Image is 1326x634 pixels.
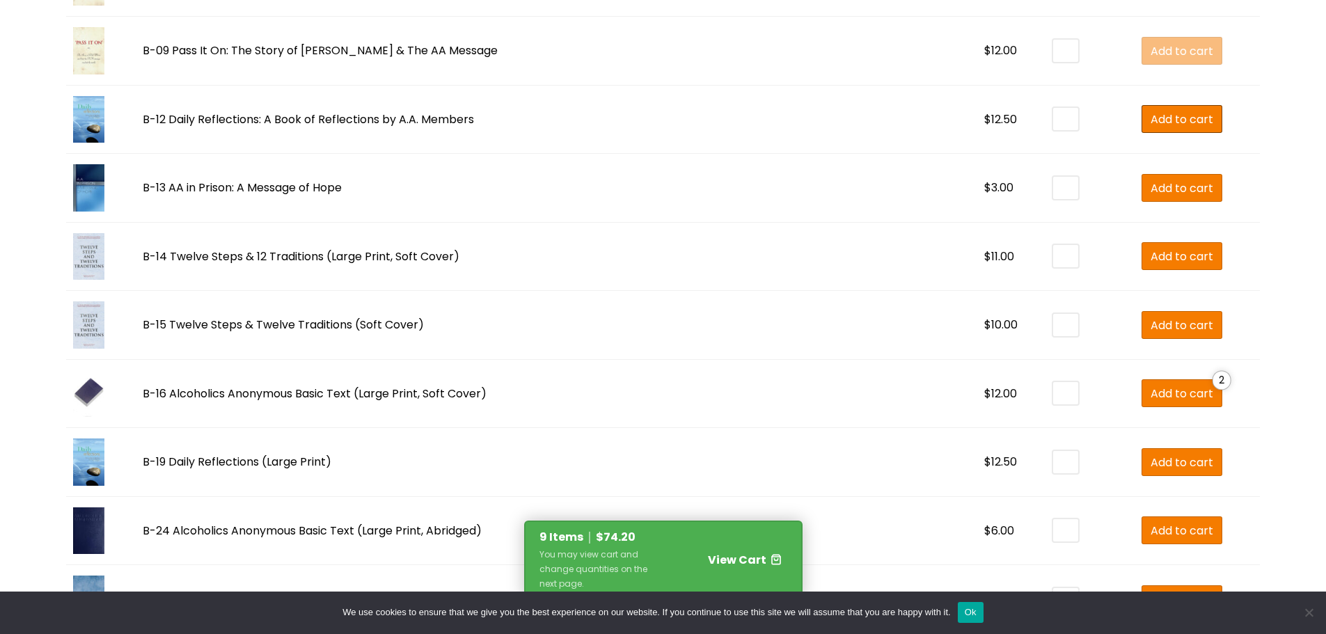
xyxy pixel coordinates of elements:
[73,370,104,418] img: B-16 Alcoholics Anonymous Basic Text (Large Print, Soft Cover)
[991,42,1017,58] span: 12.00
[143,180,342,196] a: B-13 AA in Prison: A Message of Hope
[73,233,104,280] img: B-14 Twelve Steps & 12 Traditions (Large Print, Soft Cover)
[1151,385,1213,402] span: Add to cart
[991,317,1018,333] span: 10.00
[73,164,104,212] img: B-13 AA in Prison: A Message of Hope
[143,42,498,58] a: B-09 Pass It On: The Story of [PERSON_NAME] & The AA Message
[991,111,1017,127] span: 12.50
[143,523,482,539] a: B-24 Alcoholics Anonymous Basic Text (Large Print, Abridged)
[342,605,950,619] span: We use cookies to ensure that we give you the best experience on our website. If you continue to ...
[1213,371,1231,390] i: 2
[73,507,104,555] img: B-24 Alcoholics Anonymous Basic Text (Large Print, Abridged)
[73,438,104,486] img: B-19 Daily Reflections (Large Print)
[1142,379,1222,407] a: Add to cart2
[143,111,474,127] a: B-12 Daily Reflections: A Book of Reflections by A.A. Members
[549,529,583,545] span: Items
[958,602,984,623] button: Ok
[1142,242,1222,270] a: Add to cart
[984,42,991,58] span: $
[1151,111,1213,128] span: Add to cart
[991,180,1013,196] span: 3.00
[984,248,991,264] span: $
[984,180,991,196] span: $
[73,27,104,74] img: B-09 Pass It On: The Story of Bill Wilson & The AA Message
[1151,454,1213,471] span: Add to cart
[73,576,104,623] img: B-25 Living Sober (Large Print)
[539,529,547,545] span: 9
[1142,174,1222,202] a: Add to cart
[984,386,991,402] span: $
[143,386,487,402] a: B-16 Alcoholics Anonymous Basic Text (Large Print, Soft Cover)
[661,547,782,571] a: View Cart
[1151,42,1213,60] span: Add to cart
[73,96,104,143] img: B-12 Daily Reflections: A Book of Reflections by A.A. Members
[1142,516,1222,544] a: Add to cart
[1142,448,1222,476] a: Add to cart
[1142,311,1222,339] a: Add to cart
[984,111,991,127] span: $
[991,386,1017,402] span: 12.00
[1151,180,1213,197] span: Add to cart
[984,454,991,470] span: $
[1151,248,1213,265] span: Add to cart
[1302,605,1316,619] span: No
[1151,522,1213,539] span: Add to cart
[143,248,459,264] a: B-14 Twelve Steps & 12 Traditions (Large Print, Soft Cover)
[991,248,1014,264] span: 11.00
[73,301,104,349] img: B-15 Twelve Steps & Twelve Traditions (Soft Cover)
[991,454,1017,470] span: 12.50
[984,317,991,333] span: $
[1142,37,1222,65] a: Add to cart
[539,547,661,591] div: You may view cart and change quantities on the next page.
[1151,317,1213,334] span: Add to cart
[603,529,636,545] span: 74.20
[1142,585,1222,613] a: Add to cart
[984,523,991,539] span: $
[991,523,1014,539] span: 6.00
[1142,105,1222,133] a: Add to cart
[143,317,424,333] a: B-15 Twelve Steps & Twelve Traditions (Soft Cover)
[143,454,331,470] a: B-19 Daily Reflections (Large Print)
[708,552,766,568] span: View Cart
[596,529,603,545] span: $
